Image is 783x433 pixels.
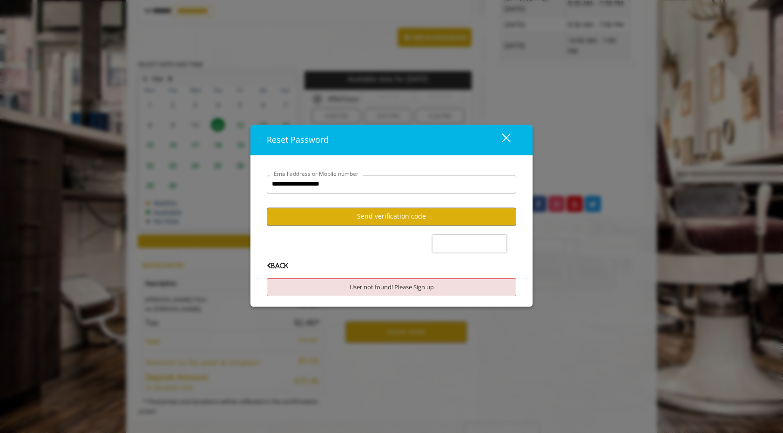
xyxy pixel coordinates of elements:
span: Back [267,263,288,269]
iframe: reCAPTCHA [432,235,506,252]
div: User not found! Please Sign up [267,278,516,296]
button: close dialog [485,130,516,149]
label: Email address or Mobile number [269,169,363,178]
div: close dialog [491,133,510,147]
span: Reset Password [267,134,329,145]
button: Send verification code [267,207,516,226]
input: Email address or Mobile number [267,175,516,193]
